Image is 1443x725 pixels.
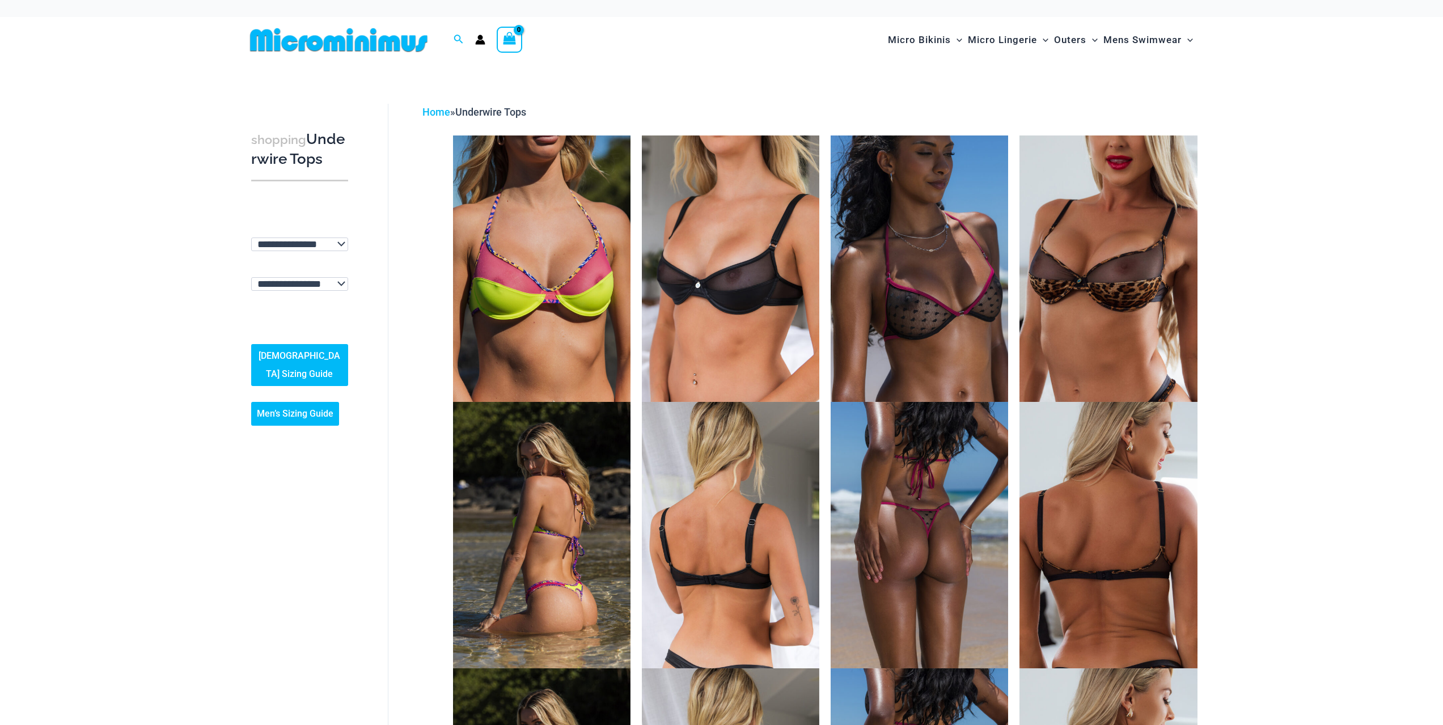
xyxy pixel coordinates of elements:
img: Cupids Kiss Hearts 323 Underwire Top 456 Micro 06 [831,402,1008,668]
select: wpc-taxonomy-pa_fabric-type-745998 [251,277,348,291]
img: MM SHOP LOGO FLAT [246,27,432,53]
span: Outers [1054,26,1086,54]
a: Micro BikinisMenu ToggleMenu Toggle [885,23,965,57]
a: Mens SwimwearMenu ToggleMenu Toggle [1101,23,1196,57]
select: wpc-taxonomy-pa_color-745997 [251,238,348,251]
span: Menu Toggle [1182,26,1193,54]
a: Home [422,106,450,118]
span: Micro Bikinis [888,26,951,54]
a: View Shopping Cart, empty [497,27,523,53]
h3: Underwire Tops [251,130,348,169]
span: Menu Toggle [1086,26,1098,54]
img: Coastal Bliss Leopard Sunset 3223 Underwire Top 01 [453,135,630,402]
a: Micro LingerieMenu ToggleMenu Toggle [965,23,1051,57]
span: Mens Swimwear [1103,26,1182,54]
span: Menu Toggle [1037,26,1048,54]
a: Account icon link [475,35,485,45]
a: Search icon link [454,33,464,47]
span: shopping [251,133,306,147]
span: Underwire Tops [455,106,526,118]
a: OutersMenu ToggleMenu Toggle [1051,23,1101,57]
img: Coastal Bliss Leopard Sunset 3223 Underwire Top 4371 Thong Bikini 06 [453,402,630,668]
img: Running Wild Midnight 1052 Top 6052 Bottom 06 [642,402,819,668]
img: Running Wild Midnight 1052 Top 01 [642,135,819,402]
a: [DEMOGRAPHIC_DATA] Sizing Guide [251,344,348,386]
a: Men’s Sizing Guide [251,402,339,426]
img: Cupids Kiss Hearts 323 Underwire 01 [831,135,1008,402]
nav: Site Navigation [883,21,1198,59]
img: Savage Romance Leopard 1052 Underwire Bra 01 [1019,135,1197,402]
span: Menu Toggle [951,26,962,54]
img: Savage Romance Leopard 1052 Underwire Bra 02 [1019,402,1197,668]
span: Micro Lingerie [968,26,1037,54]
span: » [422,106,526,118]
